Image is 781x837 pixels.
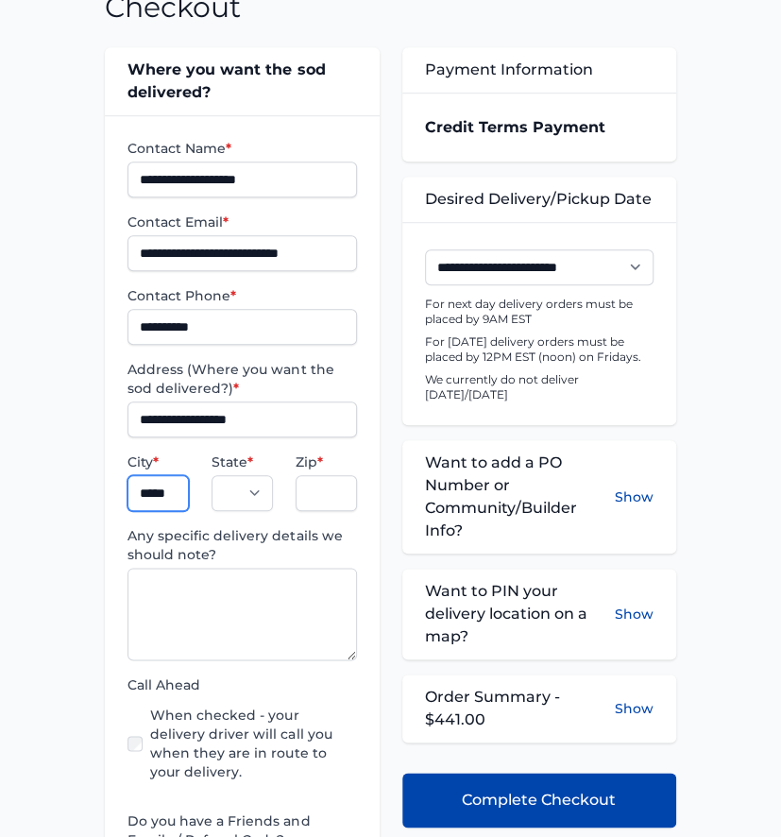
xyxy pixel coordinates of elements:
p: For [DATE] delivery orders must be placed by 12PM EST (noon) on Fridays. [425,334,654,365]
button: Show [615,699,654,718]
div: Payment Information [402,47,676,93]
div: Desired Delivery/Pickup Date [402,177,676,222]
label: City [127,453,189,471]
span: Want to add a PO Number or Community/Builder Info? [425,452,615,542]
button: Complete Checkout [402,773,676,828]
strong: Credit Terms Payment [425,118,605,136]
div: Where you want the sod delivered? [105,47,379,115]
button: Show [615,452,654,542]
label: Contact Name [127,139,356,158]
p: We currently do not deliver [DATE]/[DATE] [425,372,654,402]
label: Zip [296,453,357,471]
label: Call Ahead [127,675,356,694]
label: State [212,453,273,471]
span: Complete Checkout [462,789,616,811]
p: For next day delivery orders must be placed by 9AM EST [425,297,654,327]
label: Contact Email [127,213,356,231]
button: Show [615,580,654,648]
label: Address (Where you want the sod delivered?) [127,360,356,398]
label: Contact Phone [127,286,356,305]
span: Order Summary - $441.00 [425,686,615,731]
label: Any specific delivery details we should note? [127,526,356,564]
label: When checked - your delivery driver will call you when they are in route to your delivery. [150,706,356,781]
span: Want to PIN your delivery location on a map? [425,580,615,648]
